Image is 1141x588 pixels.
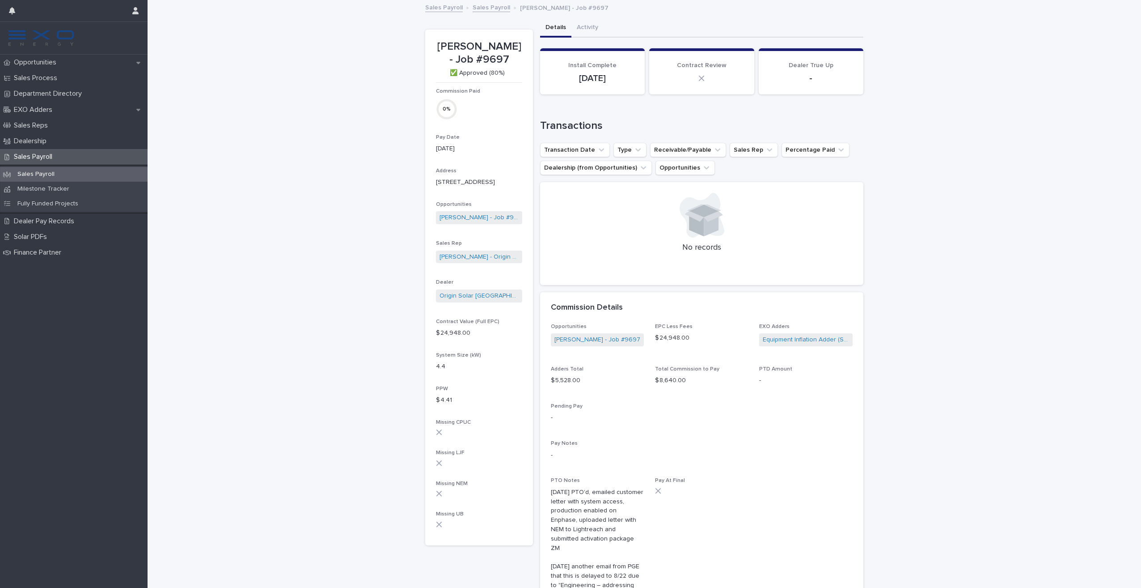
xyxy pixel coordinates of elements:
[655,161,715,175] button: Opportunities
[10,89,89,98] p: Department Directory
[439,213,519,222] a: [PERSON_NAME] - Job #9697
[10,200,85,208] p: Fully Funded Projects
[10,170,62,178] p: Sales Payroll
[436,135,460,140] span: Pay Date
[7,29,75,47] img: FKS5r6ZBThi8E5hshIGi
[436,280,453,285] span: Dealer
[436,420,471,425] span: Missing CPUC
[436,104,457,114] div: 0 %
[655,366,719,372] span: Total Commission to Pay
[759,376,853,385] p: -
[436,241,462,246] span: Sales Rep
[436,319,499,324] span: Contract Value (Full EPC)
[436,386,448,392] span: PPW
[551,404,583,409] span: Pending Pay
[769,73,853,84] p: -
[10,185,76,193] p: Milestone Tracker
[520,2,609,12] p: [PERSON_NAME] - Job #9697
[436,353,481,358] span: System Size (kW)
[782,143,849,157] button: Percentage Paid
[655,376,748,385] p: $ 8,640.00
[436,328,522,338] p: $ 24,948.00
[551,441,578,446] span: Pay Notes
[551,303,623,313] h2: Commission Details
[730,143,778,157] button: Sales Rep
[10,106,59,114] p: EXO Adders
[10,58,63,67] p: Opportunities
[677,62,727,68] span: Contract Review
[789,62,833,68] span: Dealer True Up
[551,324,587,329] span: Opportunities
[436,40,522,66] p: [PERSON_NAME] - Job #9697
[436,362,522,371] p: 4.4
[655,333,748,343] p: $ 24,948.00
[436,450,465,456] span: Missing LJF
[10,153,59,161] p: Sales Payroll
[436,202,472,207] span: Opportunities
[436,396,522,405] p: $ 4.41
[551,73,634,84] p: [DATE]
[10,217,81,226] p: Dealer Pay Records
[759,324,790,329] span: EXO Adders
[540,119,863,132] h1: Transactions
[10,74,64,82] p: Sales Process
[436,168,456,174] span: Address
[551,243,853,253] p: No records
[425,2,463,12] a: Sales Payroll
[551,376,644,385] p: $ 5,528.00
[10,248,68,257] p: Finance Partner
[436,69,519,77] p: ✅ Approved (80%)
[439,252,519,262] a: [PERSON_NAME] - Origin Solar [GEOGRAPHIC_DATA] ([GEOGRAPHIC_DATA])
[436,178,522,187] p: [STREET_ADDRESS]
[10,137,54,145] p: Dealership
[473,2,510,12] a: Sales Payroll
[436,144,522,153] p: [DATE]
[568,62,617,68] span: Install Complete
[436,481,468,486] span: Missing NEM
[540,143,610,157] button: Transaction Date
[650,143,726,157] button: Receivable/Payable
[655,478,685,483] span: Pay At Final
[439,291,519,301] a: Origin Solar [GEOGRAPHIC_DATA] ([GEOGRAPHIC_DATA])
[655,324,693,329] span: EPC Less Fees
[763,335,849,345] a: Equipment Inflation Adder (Starting [DATE])
[759,366,792,372] span: PTD Amount
[551,413,644,422] p: -
[10,233,54,241] p: Solar PDFs
[436,511,464,517] span: Missing UB
[554,335,640,345] a: [PERSON_NAME] - Job #9697
[436,89,480,94] span: Commission Paid
[551,366,583,372] span: Adders Total
[10,121,55,130] p: Sales Reps
[571,19,604,38] button: Activity
[540,19,571,38] button: Details
[551,478,580,483] span: PTO Notes
[613,143,647,157] button: Type
[540,161,652,175] button: Dealership (from Opportunities)
[551,451,853,460] p: -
